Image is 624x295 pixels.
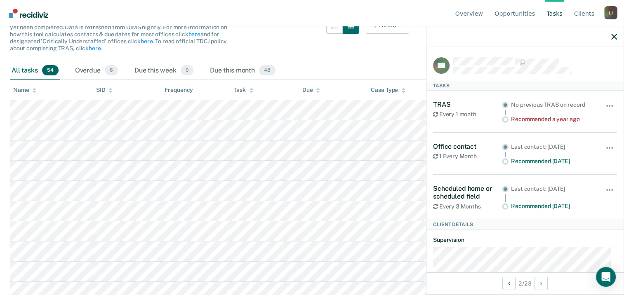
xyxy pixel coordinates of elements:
a: here [188,31,200,37]
img: Recidiviz [9,9,48,18]
dt: Supervision [433,236,617,243]
span: 0 [181,65,193,76]
button: Profile dropdown button [604,6,617,19]
div: L J [604,6,617,19]
div: Client Details [426,220,624,229]
span: 54 [42,65,59,76]
div: SID [96,87,113,94]
span: The clients listed below have upcoming requirements due this month that have not yet been complet... [10,17,227,52]
div: Due [302,87,320,94]
div: Every 1 month [433,111,502,118]
a: here [141,38,153,44]
div: Task [233,87,253,94]
div: 2 / 28 [426,272,624,294]
div: Recommended a year ago [511,116,594,123]
span: 48 [259,65,276,76]
div: Last contact: [DATE] [511,143,594,150]
div: Due this month [208,62,277,80]
button: Next Client [535,277,548,290]
div: Office contact [433,143,502,150]
div: No previous TRAS on record [511,101,594,108]
div: Recommended [DATE] [511,203,594,210]
div: All tasks [10,62,60,80]
div: Scheduled home or scheduled field [433,185,502,200]
div: Open Intercom Messenger [596,267,616,287]
div: Tasks [426,81,624,91]
div: Recommended [DATE] [511,158,594,165]
div: Case Type [371,87,405,94]
div: Overdue [73,62,120,80]
a: here [89,45,101,52]
div: Due this week [133,62,195,80]
div: TRAS [433,101,502,108]
div: Last contact: [DATE] [511,185,594,192]
div: Every 3 Months [433,203,502,210]
div: Name [13,87,36,94]
span: 6 [105,65,118,76]
div: Frequency [165,87,193,94]
button: Previous Client [502,277,516,290]
div: 1 Every Month [433,153,502,160]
